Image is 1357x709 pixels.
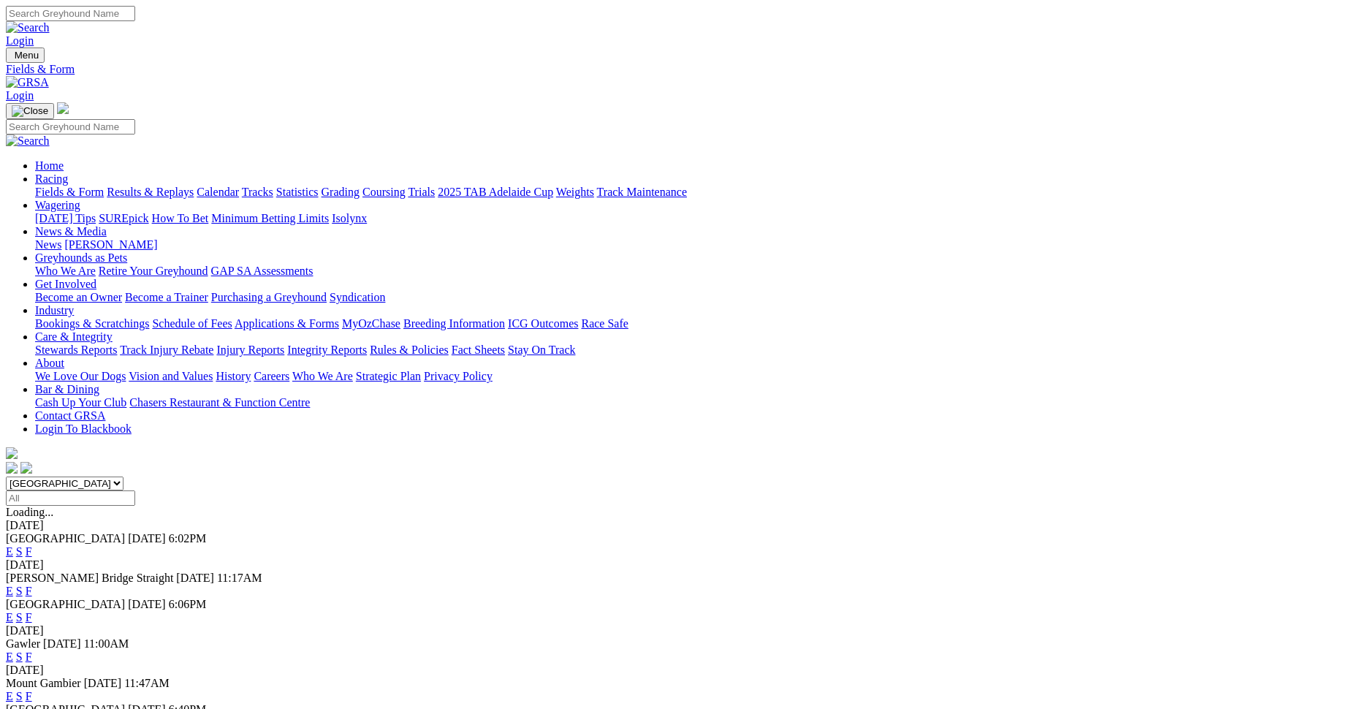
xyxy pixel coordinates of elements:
a: Stay On Track [508,344,575,356]
input: Select date [6,490,135,506]
a: Applications & Forms [235,317,339,330]
div: Get Involved [35,291,1351,304]
a: Rules & Policies [370,344,449,356]
span: [DATE] [128,598,166,610]
a: SUREpick [99,212,148,224]
a: Become an Owner [35,291,122,303]
a: Tracks [242,186,273,198]
div: Greyhounds as Pets [35,265,1351,278]
a: S [16,651,23,663]
a: S [16,611,23,623]
span: Gawler [6,637,40,650]
img: Search [6,21,50,34]
div: Bar & Dining [35,396,1351,409]
img: twitter.svg [20,462,32,474]
a: Industry [35,304,74,316]
a: ICG Outcomes [508,317,578,330]
span: [GEOGRAPHIC_DATA] [6,598,125,610]
a: Statistics [276,186,319,198]
a: Calendar [197,186,239,198]
a: Vision and Values [129,370,213,382]
button: Toggle navigation [6,103,54,119]
a: Weights [556,186,594,198]
a: News & Media [35,225,107,238]
a: F [26,651,32,663]
a: Injury Reports [216,344,284,356]
img: Close [12,105,48,117]
div: [DATE] [6,558,1351,572]
a: Bar & Dining [35,383,99,395]
a: Stewards Reports [35,344,117,356]
a: Track Maintenance [597,186,687,198]
span: [GEOGRAPHIC_DATA] [6,532,125,545]
a: Cash Up Your Club [35,396,126,409]
span: [PERSON_NAME] Bridge Straight [6,572,173,584]
div: [DATE] [6,624,1351,637]
span: 6:06PM [169,598,207,610]
a: F [26,690,32,702]
span: [DATE] [43,637,81,650]
a: Who We Are [35,265,96,277]
a: Race Safe [581,317,628,330]
a: Schedule of Fees [152,317,232,330]
a: Who We Are [292,370,353,382]
a: Syndication [330,291,385,303]
div: [DATE] [6,519,1351,532]
a: E [6,545,13,558]
span: Menu [15,50,39,61]
a: Privacy Policy [424,370,493,382]
a: How To Bet [152,212,209,224]
a: F [26,545,32,558]
img: logo-grsa-white.png [6,447,18,459]
div: Care & Integrity [35,344,1351,357]
a: Bookings & Scratchings [35,317,149,330]
span: [DATE] [128,532,166,545]
a: GAP SA Assessments [211,265,313,277]
a: F [26,585,32,597]
span: 6:02PM [169,532,207,545]
a: Login To Blackbook [35,422,132,435]
a: Fields & Form [6,63,1351,76]
a: Track Injury Rebate [120,344,213,356]
span: Mount Gambier [6,677,81,689]
input: Search [6,6,135,21]
a: [DATE] Tips [35,212,96,224]
div: [DATE] [6,664,1351,677]
span: [DATE] [84,677,122,689]
a: Home [35,159,64,172]
a: E [6,585,13,597]
button: Toggle navigation [6,48,45,63]
a: Breeding Information [403,317,505,330]
span: [DATE] [176,572,214,584]
a: Strategic Plan [356,370,421,382]
a: [PERSON_NAME] [64,238,157,251]
a: Fact Sheets [452,344,505,356]
a: Coursing [362,186,406,198]
input: Search [6,119,135,134]
span: 11:00AM [84,637,129,650]
a: News [35,238,61,251]
a: Wagering [35,199,80,211]
div: News & Media [35,238,1351,251]
img: Search [6,134,50,148]
a: Results & Replays [107,186,194,198]
a: Racing [35,172,68,185]
a: Care & Integrity [35,330,113,343]
a: Login [6,89,34,102]
img: facebook.svg [6,462,18,474]
img: GRSA [6,76,49,89]
a: Get Involved [35,278,96,290]
a: Integrity Reports [287,344,367,356]
a: Become a Trainer [125,291,208,303]
img: logo-grsa-white.png [57,102,69,114]
a: F [26,611,32,623]
a: Contact GRSA [35,409,105,422]
a: E [6,611,13,623]
a: E [6,690,13,702]
div: Wagering [35,212,1351,225]
a: Greyhounds as Pets [35,251,127,264]
a: MyOzChase [342,317,400,330]
div: Racing [35,186,1351,199]
a: Minimum Betting Limits [211,212,329,224]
